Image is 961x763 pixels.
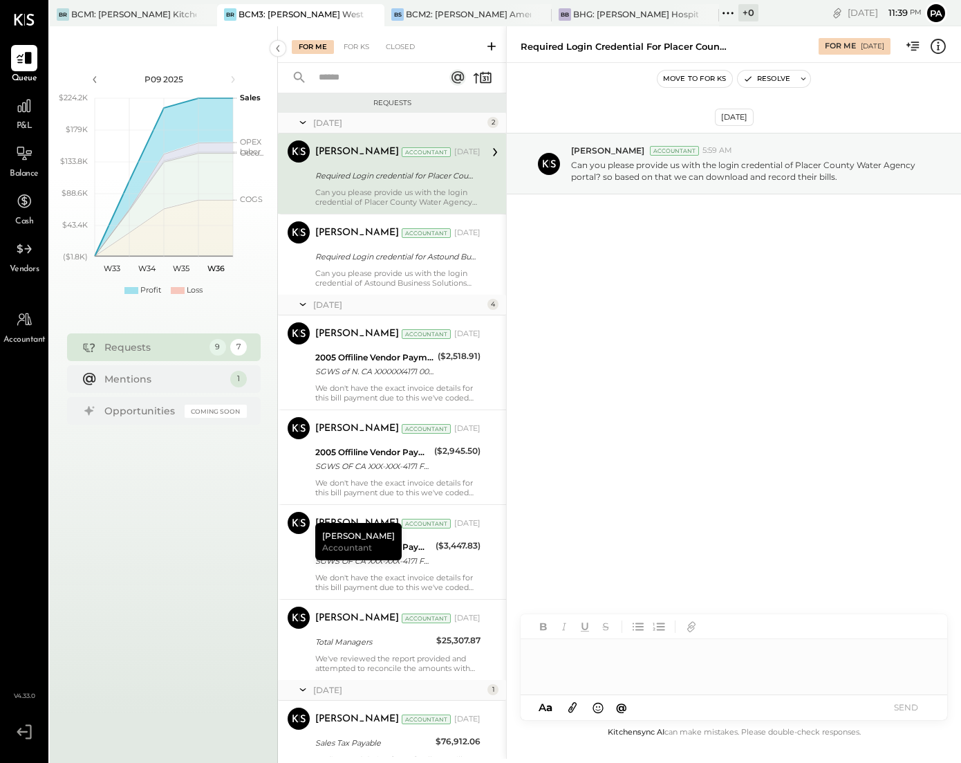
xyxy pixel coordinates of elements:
button: Pa [925,2,947,24]
div: $76,912.06 [436,735,480,748]
button: Strikethrough [597,618,615,636]
a: Vendors [1,236,48,276]
div: BR [224,8,236,21]
div: [PERSON_NAME] [315,145,399,159]
div: Profit [140,285,161,296]
div: Accountant [402,228,451,238]
button: SEND [878,698,933,717]
div: Required Login credential for Placer County Water Agency! [521,40,728,53]
div: Sales Tax Payable [315,736,431,750]
div: [DATE] [848,6,922,19]
span: @ [616,701,627,714]
span: Cash [15,216,33,228]
div: We don't have the exact invoice details for this bill payment due to this we've coded this paymen... [315,573,480,592]
a: Cash [1,188,48,228]
div: ($2,945.50) [434,444,480,458]
div: BS [391,8,404,21]
span: Accountant [322,542,372,553]
div: [DATE] [454,329,480,340]
div: BB [559,8,571,21]
span: 5:59 AM [702,145,732,156]
div: [PERSON_NAME] [315,517,399,531]
button: Unordered List [629,618,647,636]
div: [DATE] [861,42,884,51]
text: $43.4K [62,220,88,230]
div: Can you please provide us with the login credential of Placer County Water Agency portal? so base... [315,187,480,207]
span: Queue [12,73,37,85]
span: Vendors [10,264,39,276]
div: ($3,447.83) [436,539,480,553]
text: Sales [240,93,261,102]
div: For Me [825,41,856,52]
div: ($2,518.91) [438,349,480,363]
div: Accountant [402,147,451,157]
div: Required Login credential for Astound Business Solutions! [315,250,476,264]
div: 4 [487,299,498,310]
div: Closed [379,40,422,54]
div: Required Login credential for Placer County Water Agency! [315,169,476,183]
div: 9 [209,339,226,356]
div: 2005 Offiline Vendor Payments [315,351,433,365]
div: Accountant [402,424,451,434]
div: Total Managers [315,635,432,649]
div: Accountant [402,329,451,339]
div: Accountant [402,715,451,724]
div: [DATE] [715,109,754,126]
div: [DATE] [454,613,480,624]
div: copy link [830,6,844,20]
div: [DATE] [313,684,484,696]
button: Ordered List [650,618,668,636]
div: [DATE] [454,228,480,239]
div: 1 [230,371,247,387]
text: $179K [66,125,88,134]
div: Requests [285,98,499,108]
a: Balance [1,140,48,181]
div: Mentions [104,372,223,386]
div: [DATE] [454,518,480,529]
div: 7 [230,339,247,356]
button: Resolve [738,71,796,87]
div: Accountant [402,519,451,528]
div: $25,307.87 [436,634,480,647]
span: P&L [17,120,32,133]
button: Move to for ks [657,71,732,87]
button: @ [612,699,631,716]
div: For Me [292,40,334,54]
div: Opportunities [104,404,178,418]
div: [DATE] [313,299,484,311]
div: [DATE] [454,147,480,158]
div: Requests [104,340,203,354]
div: Loss [187,285,203,296]
div: [DATE] [454,423,480,434]
div: Can you please provide us with the login credential of Astound Business Solutions portal? so base... [315,268,480,288]
div: 2 [487,117,498,128]
div: Accountant [402,614,451,623]
div: [DATE] [313,117,484,129]
span: Accountant [3,334,46,347]
div: P09 2025 [105,73,223,85]
p: Can you please provide us with the login credential of Placer County Water Agency portal? so base... [571,159,931,183]
text: COGS [240,194,263,204]
text: W36 [207,264,224,273]
div: We don't have the exact invoice details for this bill payment due to this we've coded this paymen... [315,478,480,497]
text: $88.6K [62,188,88,198]
a: Accountant [1,306,48,347]
div: [PERSON_NAME] [315,523,402,560]
div: [PERSON_NAME] [315,713,399,726]
div: Accountant [650,146,699,156]
text: W34 [138,264,156,273]
div: For KS [337,40,376,54]
button: Underline [576,618,594,636]
a: Queue [1,45,48,85]
div: BCM3: [PERSON_NAME] Westside Grill [239,8,364,20]
div: [PERSON_NAME] [315,422,399,436]
div: BCM1: [PERSON_NAME] Kitchen Bar Market [71,8,196,20]
span: [PERSON_NAME] [571,145,644,156]
button: Aa [534,700,557,715]
span: Balance [10,168,39,181]
div: SGWS OF CA XXX-XXX-4171 FL XXXX1002 [315,554,431,568]
div: SGWS of N. CA XXXXXX4171 00082 SGWS of N. CA XXXXXX4171 XXXXXX5814 [DATE] TRACE#-02 [315,365,433,378]
div: BCM2: [PERSON_NAME] American Cooking [406,8,531,20]
div: [DATE] [454,714,480,725]
button: Italic [555,618,573,636]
